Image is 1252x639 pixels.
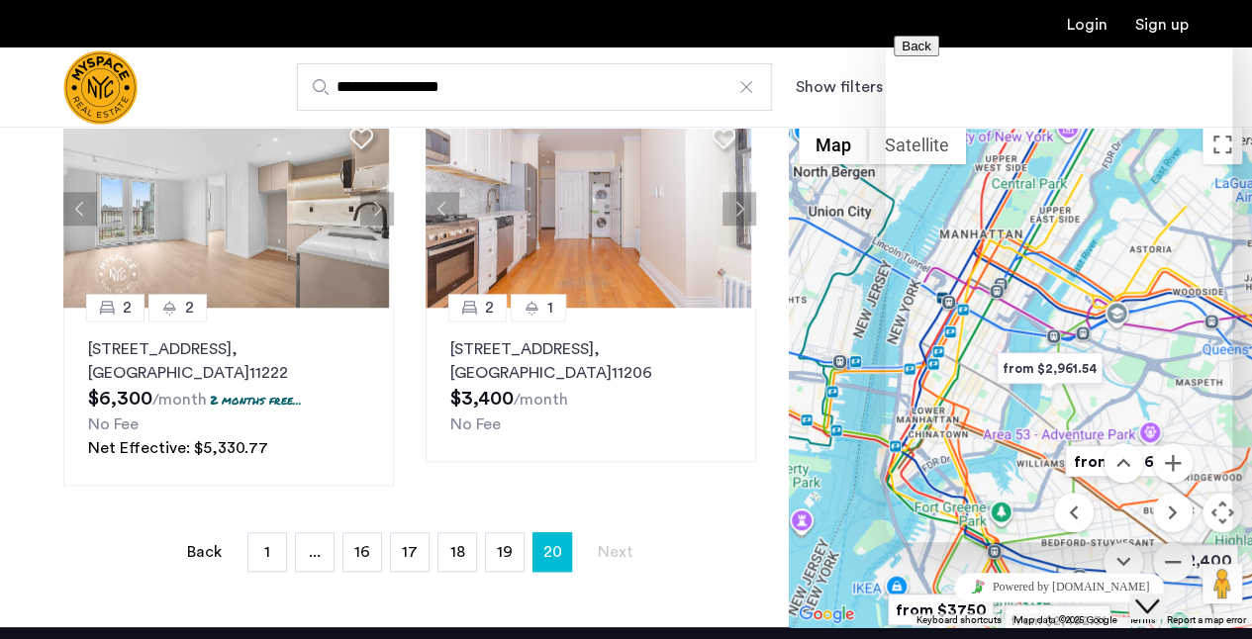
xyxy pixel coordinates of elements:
span: $6,300 [88,389,152,409]
a: 22[STREET_ADDRESS], [GEOGRAPHIC_DATA]112222 months free...No FeeNet Effective: $5,330.77 [63,308,394,486]
a: Registration [1135,17,1189,33]
input: Apartment Search [297,63,772,111]
div: from $3750 [880,588,1002,632]
img: logo [63,50,138,125]
sub: /month [514,392,568,408]
div: $2,400 [1162,538,1246,583]
span: 2 [185,296,194,319]
button: Next apartment [360,192,394,226]
span: ... [309,544,321,560]
a: Open this area in Google Maps (opens a new window) [794,601,859,627]
iframe: chat widget [886,565,1232,609]
nav: Pagination [63,532,756,572]
img: Google [794,601,859,627]
button: Keyboard shortcuts [916,613,1002,627]
p: 2 months free... [210,392,302,409]
img: 1990_638181232626111364.jpeg [426,110,751,308]
span: Net Effective: $5,330.77 [88,440,268,456]
p: [STREET_ADDRESS] 11222 [88,337,369,385]
a: 21[STREET_ADDRESS], [GEOGRAPHIC_DATA]11206No Fee [426,308,756,462]
a: Login [1067,17,1108,33]
button: Next apartment [722,192,756,226]
button: Show or hide filters [796,75,883,99]
a: Cazamio Logo [63,50,138,125]
span: 17 [402,544,418,560]
button: Previous apartment [63,192,97,226]
span: Next [598,544,633,560]
span: 1 [264,544,270,560]
button: Move down [1104,542,1143,582]
span: 16 [354,544,370,560]
span: Map data ©2025 Google [1013,615,1117,625]
span: 20 [542,536,561,568]
button: Previous apartment [426,192,459,226]
span: 19 [497,544,513,560]
a: Terms (opens in new tab) [1129,613,1155,627]
button: Drag Pegman onto the map to open Street View [1203,564,1242,603]
sub: /month [152,392,207,408]
span: 2 [123,296,132,319]
a: Back [184,533,224,571]
span: 1 [547,296,553,319]
button: Show street map [799,125,868,164]
span: 18 [449,544,464,560]
span: No Fee [450,416,501,432]
span: $3,400 [450,389,514,409]
button: Zoom out [1153,542,1193,582]
span: No Fee [88,416,139,432]
a: Report a map error [1167,613,1246,627]
iframe: chat widget [1129,560,1193,619]
img: a8b926f1-9a91-4e5e-b036-feb4fe78ee5d_638887419081513028.jpeg [63,110,389,308]
p: [STREET_ADDRESS] 11206 [450,337,731,385]
span: 2 [485,296,494,319]
button: Show satellite imagery [868,125,966,164]
iframe: chat widget [886,28,1232,542]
